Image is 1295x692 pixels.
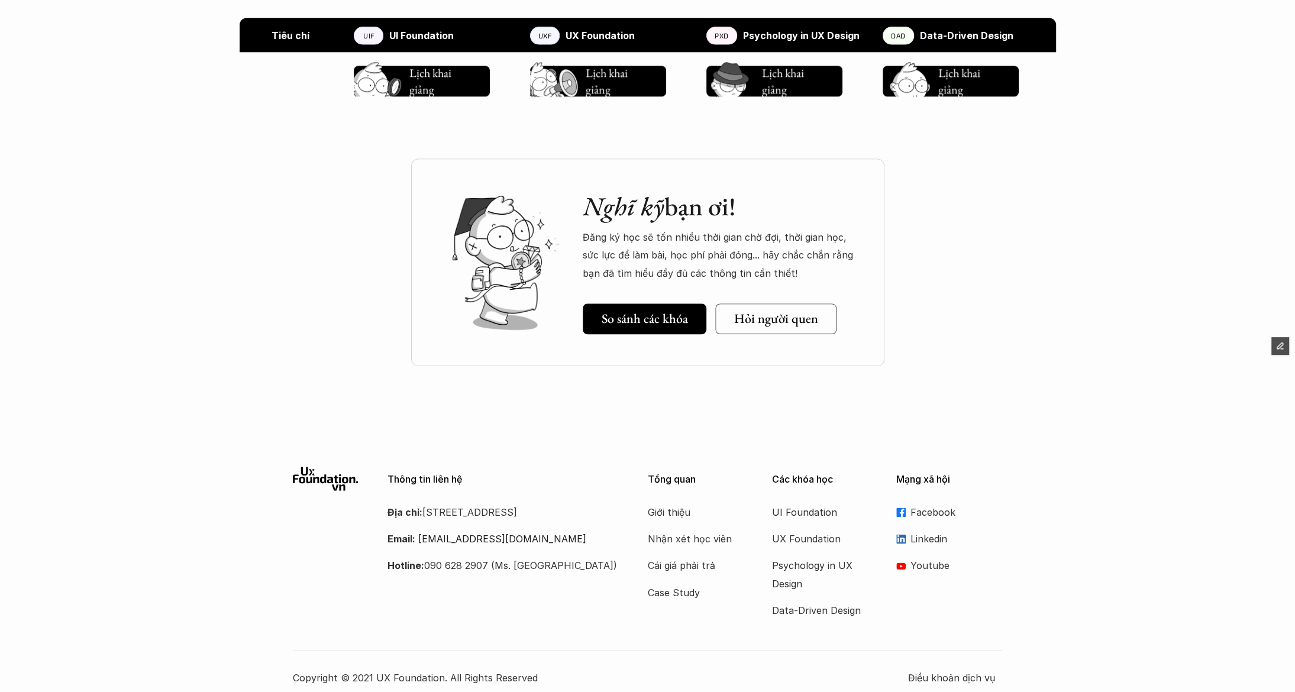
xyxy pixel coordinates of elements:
[583,303,706,334] a: So sánh các khóa
[706,61,842,96] a: Lịch khai giảng
[762,64,806,98] h5: Lịch khai giảng
[387,533,415,545] strong: Email:
[908,669,1003,687] a: Điều khoản dịch vụ
[772,474,879,485] p: Các khóa học
[891,31,906,40] p: DAD
[772,602,867,619] a: Data-Driven Design
[1271,337,1289,355] button: Edit Framer Content
[354,66,490,96] button: Lịch khai giảng
[387,506,422,518] strong: Địa chỉ:
[715,303,837,334] a: Hỏi người quen
[583,191,861,222] h2: bạn ơi!
[387,560,424,571] strong: Hotline:
[530,61,666,96] a: Lịch khai giảng
[387,474,618,485] p: Thông tin liên hệ
[920,30,1013,41] strong: Data-Driven Design
[530,66,666,96] button: Lịch khai giảng
[734,311,818,326] h5: Hỏi người quen
[883,66,1019,96] button: Lịch khai giảng
[583,228,861,282] p: Đăng ký học sẽ tốn nhiều thời gian chờ đợi, thời gian học, sức lực để làm bài, học phí phải đóng....
[896,530,1003,548] a: Linkedin
[938,64,982,98] h5: Lịch khai giảng
[772,530,867,548] a: UX Foundation
[409,64,453,98] h5: Lịch khai giảng
[586,64,629,98] h5: Lịch khai giảng
[896,474,1003,485] p: Mạng xã hội
[743,30,860,41] strong: Psychology in UX Design
[566,30,635,41] strong: UX Foundation
[272,30,309,41] strong: Tiêu chí
[363,31,374,40] p: UIF
[715,31,729,40] p: PXD
[418,533,586,545] a: [EMAIL_ADDRESS][DOMAIN_NAME]
[883,61,1019,96] a: Lịch khai giảng
[772,557,867,593] a: Psychology in UX Design
[648,503,742,521] a: Giới thiệu
[648,474,754,485] p: Tổng quan
[538,31,552,40] p: UXF
[772,503,867,521] a: UI Foundation
[387,503,618,521] p: [STREET_ADDRESS]
[293,669,908,687] p: Copyright © 2021 UX Foundation. All Rights Reserved
[896,557,1003,574] a: Youtube
[648,584,742,602] a: Case Study
[648,557,742,574] a: Cái giá phải trả
[896,503,1003,521] a: Facebook
[706,66,842,96] button: Lịch khai giảng
[389,30,454,41] strong: UI Foundation
[583,189,664,223] em: Nghĩ kỹ
[648,530,742,548] a: Nhận xét học viên
[910,530,1003,548] p: Linkedin
[910,557,1003,574] p: Youtube
[387,557,618,574] p: 090 628 2907 (Ms. [GEOGRAPHIC_DATA])
[602,311,688,326] h5: So sánh các khóa
[910,503,1003,521] p: Facebook
[354,61,490,96] a: Lịch khai giảng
